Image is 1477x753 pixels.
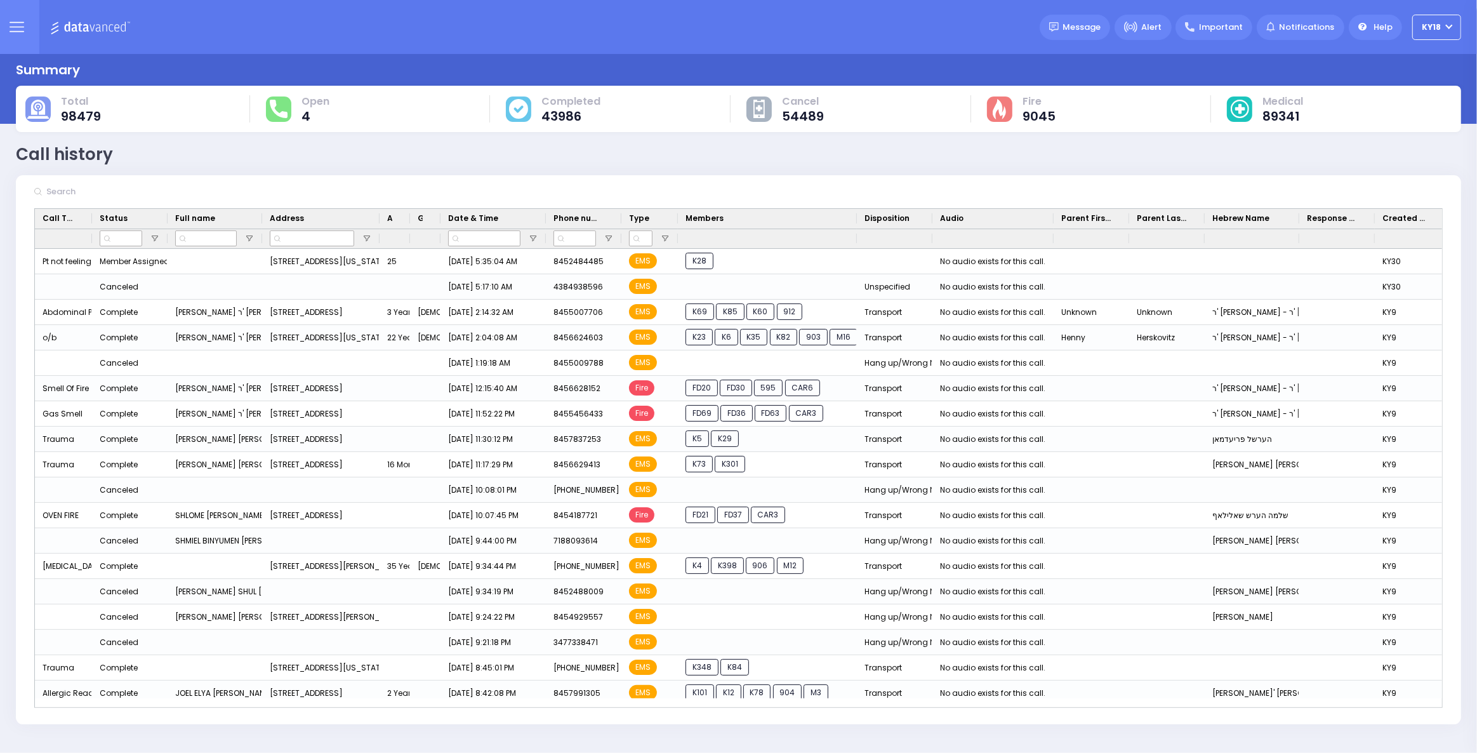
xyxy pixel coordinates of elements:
div: [DATE] 2:14:32 AM [440,300,546,325]
button: Open Filter Menu [528,234,538,244]
div: KY9 [1375,350,1443,376]
input: Full name Filter Input [175,230,237,246]
span: Status [100,213,128,224]
div: KY9 [1375,579,1443,604]
span: [PHONE_NUMBER] [553,484,619,495]
span: K101 [686,684,714,701]
span: Parent First Name [1061,213,1111,224]
div: Complete [100,406,138,422]
div: Pt not feeling well [35,249,92,274]
span: 8454929557 [553,611,603,622]
span: K78 [743,684,771,701]
div: KY9 [1375,554,1443,579]
span: 595 [754,380,783,396]
span: Phone number [553,213,604,224]
div: Canceled [100,583,138,600]
span: Open [301,95,329,108]
span: Cancel [782,95,824,108]
div: [PERSON_NAME]' [PERSON_NAME] [1205,681,1299,706]
div: KY9 [1375,604,1443,630]
div: [PERSON_NAME] ר' [PERSON_NAME] - ר' [PERSON_NAME] [PERSON_NAME] [168,300,262,325]
div: [DATE] 12:15:40 AM [440,376,546,401]
div: No audio exists for this call. [940,355,1045,371]
div: ר' [PERSON_NAME] - ר' [PERSON_NAME] [PERSON_NAME] [1205,401,1299,427]
div: OVEN FIRE [35,503,92,528]
div: Canceled [100,355,138,371]
div: No audio exists for this call. [940,380,1045,397]
div: Trauma [35,427,92,452]
span: [PHONE_NUMBER] [553,662,619,673]
div: Transport [857,325,932,350]
div: No audio exists for this call. [940,304,1045,321]
div: ר' [PERSON_NAME] - ר' [PERSON_NAME] [1205,325,1299,350]
div: Smell Of Fire [35,376,92,401]
div: Complete [100,456,138,473]
div: [DATE] 9:34:44 PM [440,554,546,579]
span: EMS [629,431,657,446]
div: [DATE] 10:07:45 PM [440,503,546,528]
div: Gas Smell [35,401,92,427]
div: Summary [16,60,80,79]
div: [DEMOGRAPHIC_DATA] [410,554,440,579]
div: [DATE] 8:42:08 PM [440,681,546,706]
div: [DATE] 9:24:22 PM [440,604,546,630]
span: EMS [629,533,657,548]
span: M3 [804,684,828,701]
div: Allergic Reaction [35,681,92,706]
span: 7188093614 [553,535,598,546]
div: [PERSON_NAME] [1205,604,1299,630]
span: K23 [686,329,713,345]
div: Unknown [1129,300,1205,325]
div: No audio exists for this call. [940,634,1045,651]
div: [DATE] 9:21:18 PM [440,630,546,655]
div: No audio exists for this call. [940,431,1045,448]
div: No audio exists for this call. [940,533,1045,549]
span: Completed [542,95,601,108]
div: Hang up/Wrong Number [857,579,932,604]
div: ר' [PERSON_NAME] - ר' [PERSON_NAME] [PERSON_NAME] [1205,300,1299,325]
div: [PERSON_NAME] [PERSON_NAME] [168,604,262,630]
div: Complete [100,558,138,575]
div: [STREET_ADDRESS][PERSON_NAME][US_STATE] [262,604,380,630]
div: KY9 [1375,528,1443,554]
span: Full name [175,213,215,224]
button: Open Filter Menu [150,234,160,244]
div: 16 Month [380,452,410,477]
div: [PERSON_NAME] ר' [PERSON_NAME] - ר' [PERSON_NAME] [PERSON_NAME] [168,376,262,401]
div: SHLOME [PERSON_NAME] [PERSON_NAME] שאלילאף [168,503,262,528]
span: Gender [418,213,423,224]
div: Complete [100,380,138,397]
div: Transport [857,452,932,477]
div: [DATE] 2:04:08 AM [440,325,546,350]
input: Date & Time Filter Input [448,230,520,246]
span: 8455007706 [553,307,603,317]
div: הערשל פריעדמאן [1205,427,1299,452]
span: EMS [629,355,657,370]
div: Call history [16,142,113,167]
div: Hang up/Wrong Number [857,630,932,655]
span: Members [686,213,724,224]
div: [PERSON_NAME] [PERSON_NAME] [1205,452,1299,477]
div: [STREET_ADDRESS] [262,401,380,427]
span: Type [629,213,649,224]
span: 8457837253 [553,434,601,444]
div: Complete [100,304,138,321]
div: No audio exists for this call. [940,456,1045,473]
div: [PERSON_NAME] [PERSON_NAME] [PERSON_NAME] [168,452,262,477]
div: [STREET_ADDRESS][US_STATE] [262,249,380,274]
span: 903 [799,329,828,345]
button: Open Filter Menu [362,234,372,244]
span: Alert [1141,21,1162,34]
span: K73 [686,456,713,472]
input: Address Filter Input [270,230,354,246]
div: Complete [100,431,138,448]
span: M12 [777,557,804,574]
div: שלמה הערש שאלילאף [1205,503,1299,528]
div: [STREET_ADDRESS] [262,427,380,452]
span: 8456629413 [553,459,600,470]
div: KY9 [1375,427,1443,452]
span: Date & Time [448,213,498,224]
div: No audio exists for this call. [940,507,1045,524]
span: K6 [715,329,738,345]
div: No audio exists for this call. [940,253,1045,270]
